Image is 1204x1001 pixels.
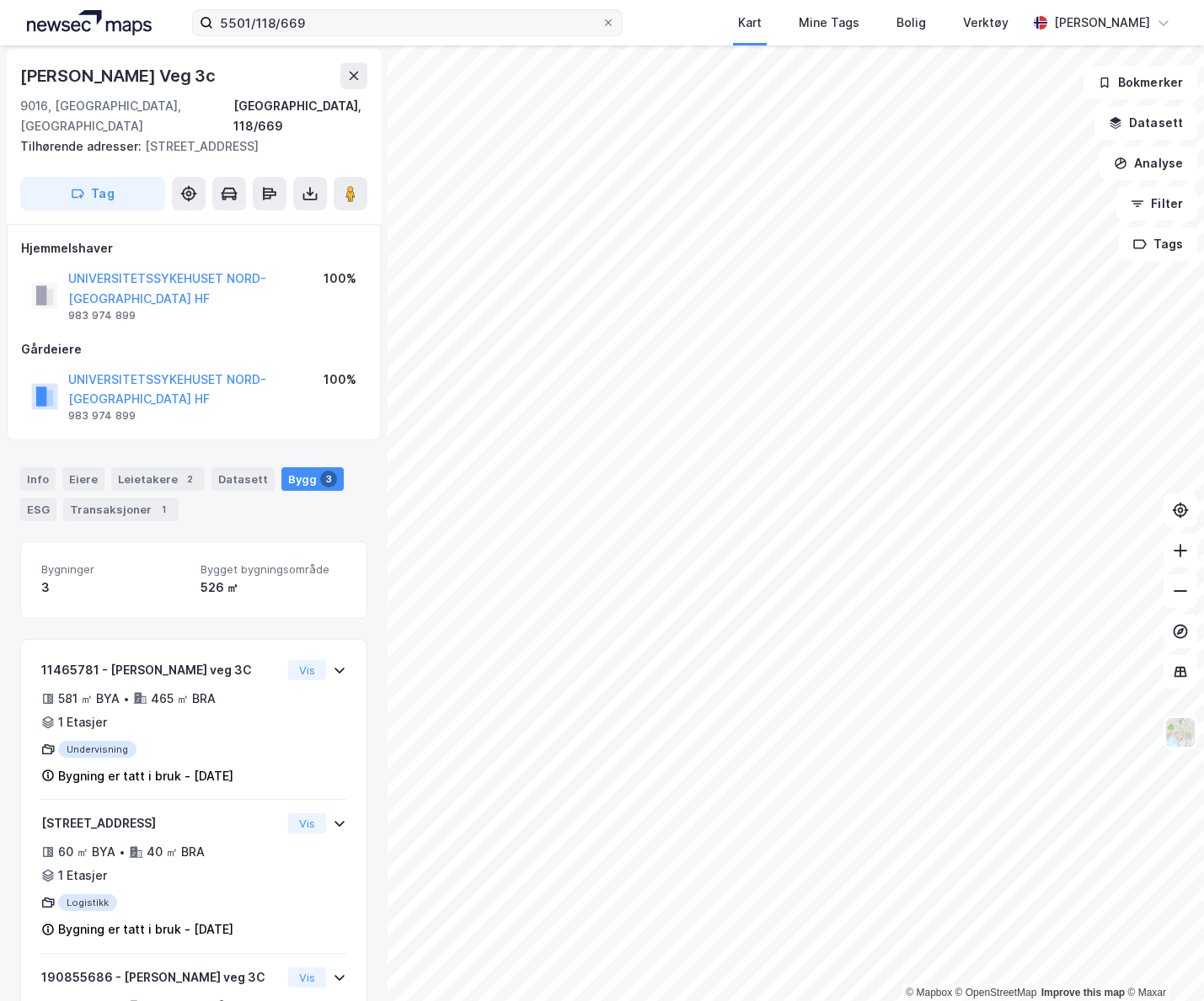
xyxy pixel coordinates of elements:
button: Tag [20,177,165,210]
div: 100% [324,370,356,390]
button: Vis [288,813,326,833]
div: 1 Etasjer [58,865,107,886]
button: Analyse [1100,146,1197,180]
button: Datasett [1094,106,1197,140]
div: 465 ㎡ BRA [151,689,216,709]
div: 190855686 - [PERSON_NAME] veg 3C [41,967,281,988]
div: Bolig [896,13,926,33]
a: Improve this map [1041,987,1125,998]
span: Bygget bygningsområde [201,562,346,577]
div: [STREET_ADDRESS] [41,813,281,833]
div: [PERSON_NAME] [1054,13,1150,33]
div: 983 974 899 [68,409,136,423]
div: 983 974 899 [68,309,136,322]
button: Tags [1119,227,1197,261]
div: [STREET_ADDRESS] [20,136,354,157]
div: Datasett [211,467,275,491]
button: Filter [1116,187,1197,221]
a: OpenStreetMap [955,987,1037,998]
span: Bygninger [41,562,187,577]
div: 11465781 - [PERSON_NAME] veg 3C [41,660,281,680]
div: 2 [181,471,198,487]
div: 100% [324,269,356,289]
div: • [119,845,126,859]
div: 9016, [GEOGRAPHIC_DATA], [GEOGRAPHIC_DATA] [20,96,233,136]
div: Kart [738,13,762,33]
div: Eiere [62,467,104,491]
button: Vis [288,967,326,988]
input: Søk på adresse, matrikkel, gårdeiere, leietakere eller personer [213,10,602,35]
button: Bokmerker [1084,66,1197,99]
div: ESG [20,498,56,521]
div: Kontrollprogram for chat [1120,920,1204,1001]
span: Tilhørende adresser: [20,139,145,153]
div: 1 Etasjer [58,712,107,732]
div: • [123,692,130,705]
img: logo.a4113a55bc3d86da70a041830d287a7e.svg [27,10,152,35]
div: Leietakere [111,467,205,491]
div: Bygning er tatt i bruk - [DATE] [58,766,233,786]
div: Info [20,467,56,491]
div: Bygning er tatt i bruk - [DATE] [58,919,233,940]
button: Vis [288,660,326,680]
a: Mapbox [906,987,952,998]
div: 581 ㎡ BYA [58,689,120,709]
div: 60 ㎡ BYA [58,842,115,862]
div: Bygg [281,467,344,491]
div: Verktøy [963,13,1009,33]
iframe: Chat Widget [1120,920,1204,1001]
div: [PERSON_NAME] Veg 3c [20,62,219,89]
div: Hjemmelshaver [21,238,367,258]
img: Z [1164,716,1196,748]
div: 40 ㎡ BRA [147,842,205,862]
div: 3 [320,471,337,487]
div: [GEOGRAPHIC_DATA], 118/669 [233,96,367,136]
div: 526 ㎡ [201,578,346,598]
div: 1 [155,501,172,518]
div: 3 [41,578,187,598]
div: Transaksjoner [63,498,179,521]
div: Mine Tags [799,13,859,33]
div: Gårdeiere [21,339,367,359]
